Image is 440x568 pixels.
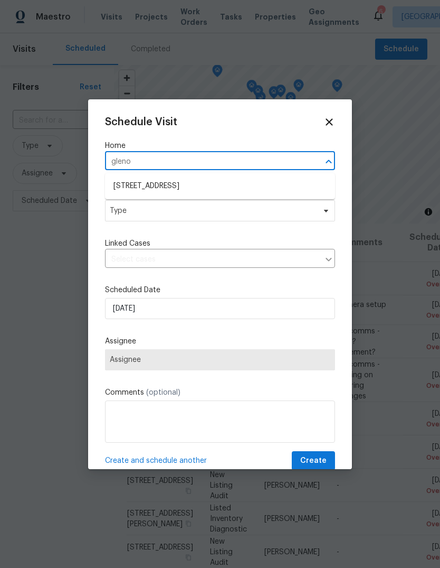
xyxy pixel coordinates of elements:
[323,116,335,128] span: Close
[300,454,327,468] span: Create
[105,455,207,466] span: Create and schedule another
[292,451,335,471] button: Create
[105,178,335,195] li: [STREET_ADDRESS]
[105,154,305,170] input: Enter in an address
[110,356,330,364] span: Assignee
[105,117,177,127] span: Schedule Visit
[105,252,319,268] input: Select cases
[105,298,335,319] input: M/D/YYYY
[105,387,335,398] label: Comments
[321,154,336,169] button: Close
[105,336,335,347] label: Assignee
[105,238,150,249] span: Linked Cases
[105,285,335,295] label: Scheduled Date
[105,141,335,151] label: Home
[146,389,180,396] span: (optional)
[110,206,315,216] span: Type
